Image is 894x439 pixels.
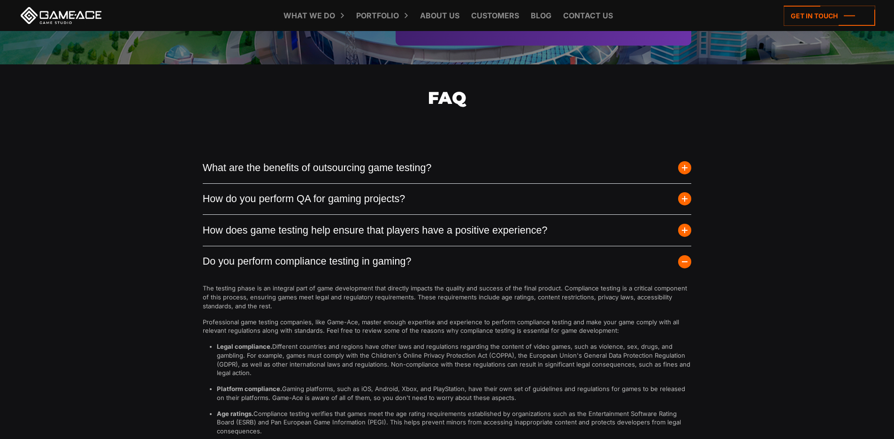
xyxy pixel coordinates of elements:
strong: Age ratings. [217,410,253,417]
strong: Platform compliance. [217,385,282,392]
p: Different countries and regions have other laws and regulations regarding the content of video ga... [217,342,692,377]
strong: Legal compliance. [217,343,272,350]
p: Compliance testing verifies that games meet the age rating requirements established by organizati... [217,409,692,436]
p: Professional game testing companies, like Game-Ace, master enough expertise and experience to per... [203,318,692,336]
h2: FAQ [203,64,692,155]
button: How does game testing help ensure that players have a positive experience? [203,215,692,246]
a: Get in touch [784,6,875,26]
button: Do you perform compliance testing in gaming? [203,246,692,277]
p: Gaming platforms, such as iOS, Android, Xbox, and PlayStation, have their own set of guidelines a... [217,384,692,402]
button: How do you perform QA for gaming projects? [203,184,692,215]
p: The testing phase is an integral part of game development that directly impacts the quality and s... [203,284,692,310]
button: What are the benefits of outsourcing game testing? [203,152,692,183]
